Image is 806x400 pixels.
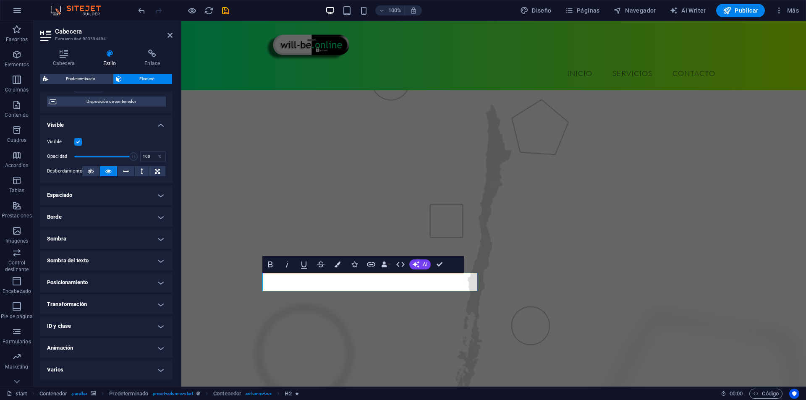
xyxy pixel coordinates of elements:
[613,6,656,15] span: Navegador
[5,61,29,68] p: Elementos
[48,5,111,16] img: Editor Logo
[432,256,447,273] button: Confirm (Ctrl+⏎)
[7,389,27,399] a: Haz clic para cancelar la selección y doble clic para abrir páginas
[565,6,600,15] span: Páginas
[91,391,96,396] i: Este elemento contiene un fondo
[735,390,737,397] span: :
[730,389,743,399] span: 00 00
[187,5,197,16] button: Haz clic para salir del modo de previsualización y seguir editando
[91,50,132,67] h4: Estilo
[423,262,427,267] span: AI
[7,137,27,144] p: Cuadros
[245,389,272,399] span: . columns-box
[40,50,91,67] h4: Cabecera
[47,137,74,147] label: Visible
[40,360,173,380] h4: Varios
[47,166,82,176] label: Desbordamiento
[196,391,200,396] i: Este elemento es un preajuste personalizable
[6,36,28,43] p: Favoritos
[666,4,709,17] button: AI Writer
[363,256,379,273] button: Link
[132,50,173,67] h4: Enlace
[204,6,214,16] i: Volver a cargar página
[40,251,173,271] h4: Sombra del texto
[2,212,31,219] p: Prestaciones
[152,389,193,399] span: . preset-columns-start
[39,389,68,399] span: Haz clic para seleccionar y doble clic para editar
[221,6,230,16] i: Guardar (Ctrl+S)
[55,28,173,35] h2: Cabecera
[285,389,291,399] span: Haz clic para seleccionar y doble clic para editar
[5,363,28,370] p: Marketing
[136,5,147,16] button: undo
[5,162,29,169] p: Accordion
[749,389,782,399] button: Código
[772,4,802,17] button: Más
[40,185,173,205] h4: Espaciado
[47,154,74,159] label: Opacidad
[409,259,431,269] button: AI
[213,389,241,399] span: Haz clic para seleccionar y doble clic para editar
[5,112,29,118] p: Contenido
[562,4,603,17] button: Páginas
[40,294,173,314] h4: Transformación
[3,288,31,295] p: Encabezado
[296,256,312,273] button: Underline (Ctrl+U)
[40,74,113,84] button: Predeterminado
[375,5,405,16] button: 100%
[262,256,278,273] button: Bold (Ctrl+B)
[154,152,165,162] div: %
[39,389,299,399] nav: breadcrumb
[40,207,173,227] h4: Borde
[59,97,163,107] span: Disposición de contenedor
[40,115,173,130] h4: Visible
[5,238,28,244] p: Imágenes
[330,256,345,273] button: Colors
[670,6,706,15] span: AI Writer
[775,6,799,15] span: Más
[40,338,173,358] h4: Animación
[789,389,799,399] button: Usercentrics
[393,256,408,273] button: HTML
[3,338,31,345] p: Formularios
[410,7,417,14] i: Al redimensionar, ajustar el nivel de zoom automáticamente para ajustarse al dispositivo elegido.
[279,256,295,273] button: Italic (Ctrl+I)
[55,35,156,43] h3: Elemento #ed-983594494
[517,4,555,17] div: Diseño (Ctrl+Alt+Y)
[9,187,25,194] p: Tablas
[313,256,329,273] button: Strikethrough
[124,74,170,84] span: Element
[5,86,29,93] p: Columnas
[295,391,299,396] i: El elemento contiene una animación
[1,313,32,320] p: Pie de página
[204,5,214,16] button: reload
[723,6,759,15] span: Publicar
[220,5,230,16] button: save
[610,4,659,17] button: Navegador
[380,256,392,273] button: Data Bindings
[71,389,88,399] span: . parallax
[137,6,147,16] i: Deshacer: Cambiar animación (Ctrl+Z)
[47,97,166,107] button: Disposición de contenedor
[517,4,555,17] button: Diseño
[109,389,148,399] span: Haz clic para seleccionar y doble clic para editar
[40,229,173,249] h4: Sombra
[51,74,110,84] span: Predeterminado
[40,272,173,293] h4: Posicionamiento
[346,256,362,273] button: Icons
[753,389,779,399] span: Código
[721,389,743,399] h6: Tiempo de la sesión
[40,316,173,336] h4: ID y clase
[520,6,552,15] span: Diseño
[388,5,401,16] h6: 100%
[113,74,172,84] button: Element
[716,4,765,17] button: Publicar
